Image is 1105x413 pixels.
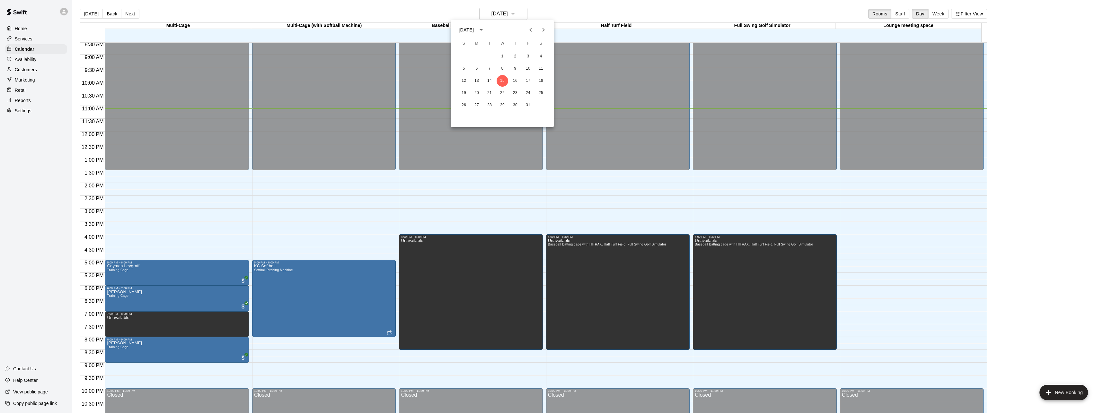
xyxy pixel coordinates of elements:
button: Next month [537,23,550,36]
button: 17 [522,75,534,87]
button: 24 [522,87,534,99]
button: 15 [497,75,508,87]
button: 5 [458,63,470,74]
button: 18 [535,75,547,87]
span: Saturday [535,37,547,50]
button: 7 [484,63,495,74]
button: 8 [497,63,508,74]
button: 25 [535,87,547,99]
button: 21 [484,87,495,99]
button: 4 [535,51,547,62]
div: [DATE] [459,27,474,33]
button: 12 [458,75,470,87]
button: 23 [509,87,521,99]
span: Wednesday [497,37,508,50]
button: 19 [458,87,470,99]
button: 16 [509,75,521,87]
button: Previous month [524,23,537,36]
button: 2 [509,51,521,62]
button: 31 [522,99,534,111]
button: 1 [497,51,508,62]
button: 29 [497,99,508,111]
button: 26 [458,99,470,111]
button: 9 [509,63,521,74]
button: 3 [522,51,534,62]
span: Sunday [458,37,470,50]
span: Monday [471,37,482,50]
button: 14 [484,75,495,87]
button: 13 [471,75,482,87]
button: 6 [471,63,482,74]
button: 30 [509,99,521,111]
span: Friday [522,37,534,50]
button: 20 [471,87,482,99]
button: 11 [535,63,547,74]
button: 27 [471,99,482,111]
button: 28 [484,99,495,111]
button: calendar view is open, switch to year view [476,24,487,35]
span: Thursday [509,37,521,50]
button: 10 [522,63,534,74]
button: 22 [497,87,508,99]
span: Tuesday [484,37,495,50]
